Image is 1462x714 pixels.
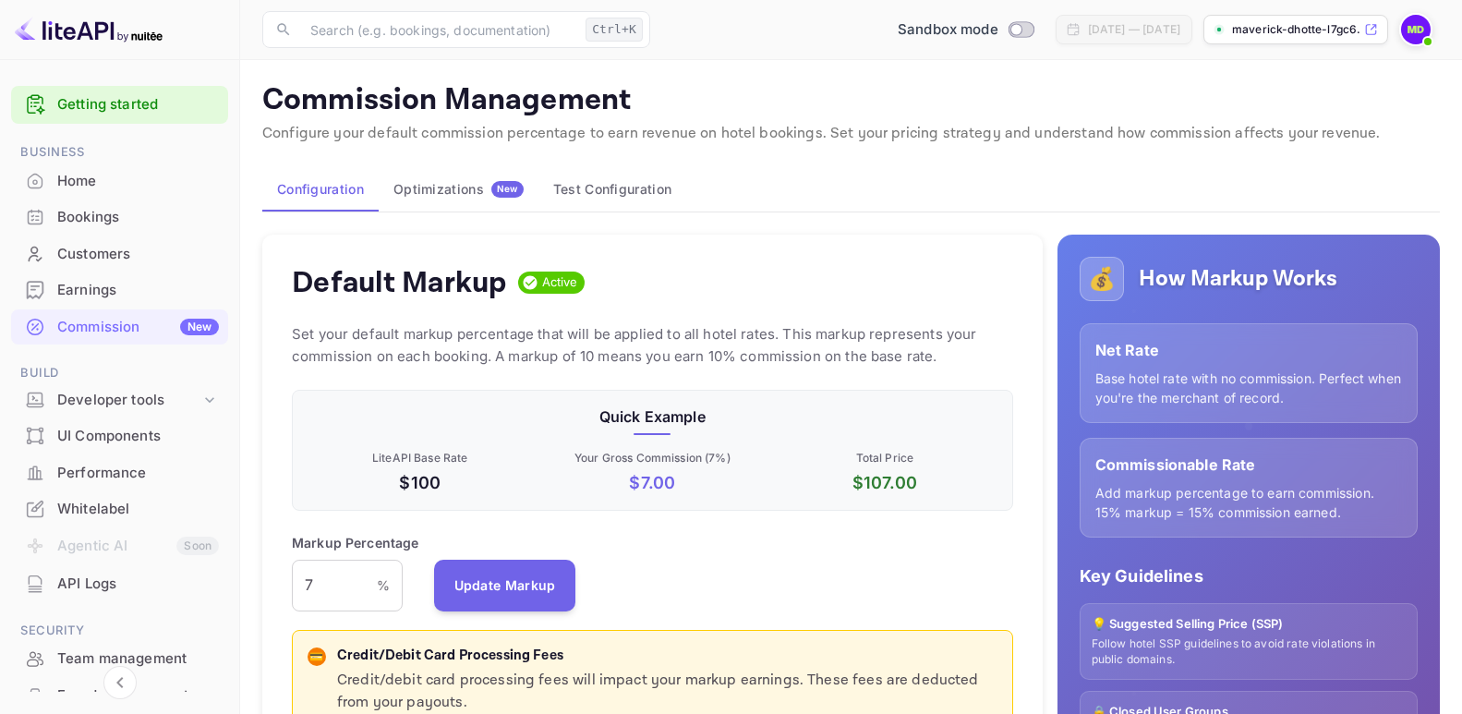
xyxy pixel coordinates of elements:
[1095,483,1402,522] p: Add markup percentage to earn commission. 15% markup = 15% commission earned.
[11,384,228,417] div: Developer tools
[11,491,228,527] div: Whitelabel
[434,560,576,611] button: Update Markup
[491,183,524,195] span: New
[11,200,228,234] a: Bookings
[292,264,507,301] h4: Default Markup
[1088,262,1116,296] p: 💰
[393,181,524,198] div: Optimizations
[1080,563,1418,588] p: Key Guidelines
[11,163,228,200] div: Home
[103,666,137,699] button: Collapse navigation
[299,11,578,48] input: Search (e.g. bookings, documentation)
[538,167,686,212] button: Test Configuration
[1095,339,1402,361] p: Net Rate
[337,646,997,667] p: Credit/Debit Card Processing Fees
[57,171,219,192] div: Home
[308,450,533,466] p: LiteAPI Base Rate
[57,499,219,520] div: Whitelabel
[57,390,200,411] div: Developer tools
[772,450,997,466] p: Total Price
[540,470,766,495] p: $ 7.00
[11,641,228,675] a: Team management
[377,575,390,595] p: %
[11,418,228,453] a: UI Components
[11,641,228,677] div: Team management
[11,678,228,712] a: Fraud management
[57,94,219,115] a: Getting started
[11,621,228,641] span: Security
[57,317,219,338] div: Commission
[11,309,228,344] a: CommissionNew
[11,272,228,309] div: Earnings
[262,167,379,212] button: Configuration
[1232,21,1360,38] p: maverick-dhotte-l7gc6....
[898,19,998,41] span: Sandbox mode
[292,323,1013,368] p: Set your default markup percentage that will be applied to all hotel rates. This markup represent...
[11,566,228,600] a: API Logs
[57,244,219,265] div: Customers
[11,418,228,454] div: UI Components
[11,363,228,383] span: Build
[1088,21,1180,38] div: [DATE] — [DATE]
[57,463,219,484] div: Performance
[535,273,586,292] span: Active
[586,18,643,42] div: Ctrl+K
[57,574,219,595] div: API Logs
[292,533,419,552] p: Markup Percentage
[292,560,377,611] input: 0
[262,82,1440,119] p: Commission Management
[11,272,228,307] a: Earnings
[11,200,228,236] div: Bookings
[11,455,228,490] a: Performance
[11,491,228,526] a: Whitelabel
[772,470,997,495] p: $ 107.00
[1095,369,1402,407] p: Base hotel rate with no commission. Perfect when you're the merchant of record.
[1092,636,1406,668] p: Follow hotel SSP guidelines to avoid rate violations in public domains.
[180,319,219,335] div: New
[11,163,228,198] a: Home
[57,207,219,228] div: Bookings
[308,405,997,428] p: Quick Example
[11,236,228,272] div: Customers
[890,19,1041,41] div: Switch to Production mode
[11,86,228,124] div: Getting started
[15,15,163,44] img: LiteAPI logo
[337,670,997,714] p: Credit/debit card processing fees will impact your markup earnings. These fees are deducted from ...
[540,450,766,466] p: Your Gross Commission ( 7 %)
[11,236,228,271] a: Customers
[309,648,323,665] p: 💳
[57,648,219,670] div: Team management
[11,566,228,602] div: API Logs
[1092,615,1406,634] p: 💡 Suggested Selling Price (SSP)
[11,455,228,491] div: Performance
[1095,454,1402,476] p: Commissionable Rate
[308,470,533,495] p: $100
[57,685,219,707] div: Fraud management
[11,309,228,345] div: CommissionNew
[57,280,219,301] div: Earnings
[1401,15,1431,44] img: Maverick Dhotte
[57,426,219,447] div: UI Components
[262,123,1440,145] p: Configure your default commission percentage to earn revenue on hotel bookings. Set your pricing ...
[11,142,228,163] span: Business
[1139,264,1337,294] h5: How Markup Works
